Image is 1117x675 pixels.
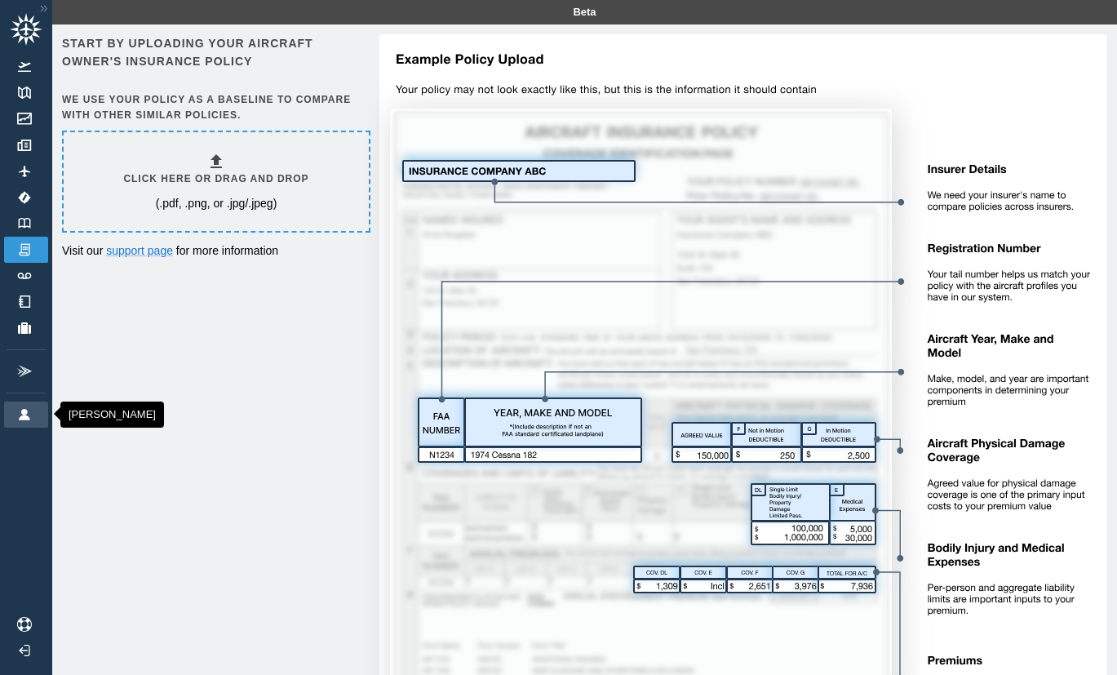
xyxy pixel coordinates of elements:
h6: Start by uploading your aircraft owner's insurance policy [62,34,367,71]
p: (.pdf, .png, or .jpg/.jpeg) [156,195,277,211]
h6: Click here or drag and drop [123,171,308,187]
a: support page [106,244,173,257]
h6: We use your policy as a baseline to compare with other similar policies. [62,92,367,123]
p: Visit our for more information [62,242,367,259]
